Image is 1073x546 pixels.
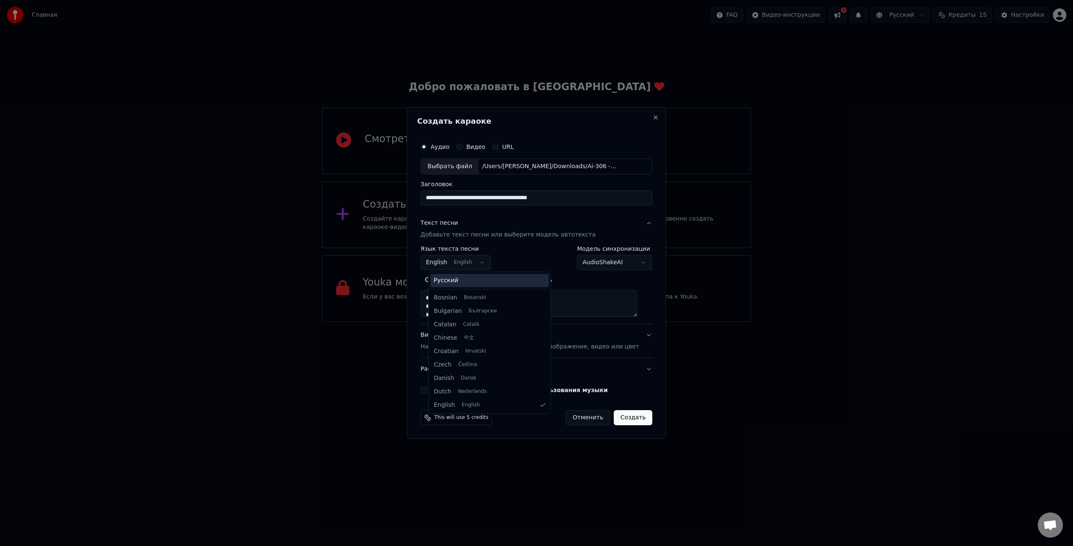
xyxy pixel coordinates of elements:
span: Nederlands [458,388,486,395]
span: Русский [434,276,459,285]
span: Hrvatski [465,348,486,355]
span: Dutch [434,387,451,396]
span: Chinese [434,334,457,342]
span: Catalan [434,320,456,329]
span: Català [463,321,479,328]
span: Čeština [458,361,477,368]
span: Bosnian [434,294,457,302]
span: English [461,402,479,408]
span: Czech [434,361,451,369]
span: Dansk [461,375,476,382]
span: Bulgarian [434,307,462,315]
span: Danish [434,374,454,382]
span: Български [468,308,496,315]
span: Croatian [434,347,459,356]
span: 中文 [464,335,474,341]
span: Bosanski [464,294,486,301]
span: English [434,401,455,409]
